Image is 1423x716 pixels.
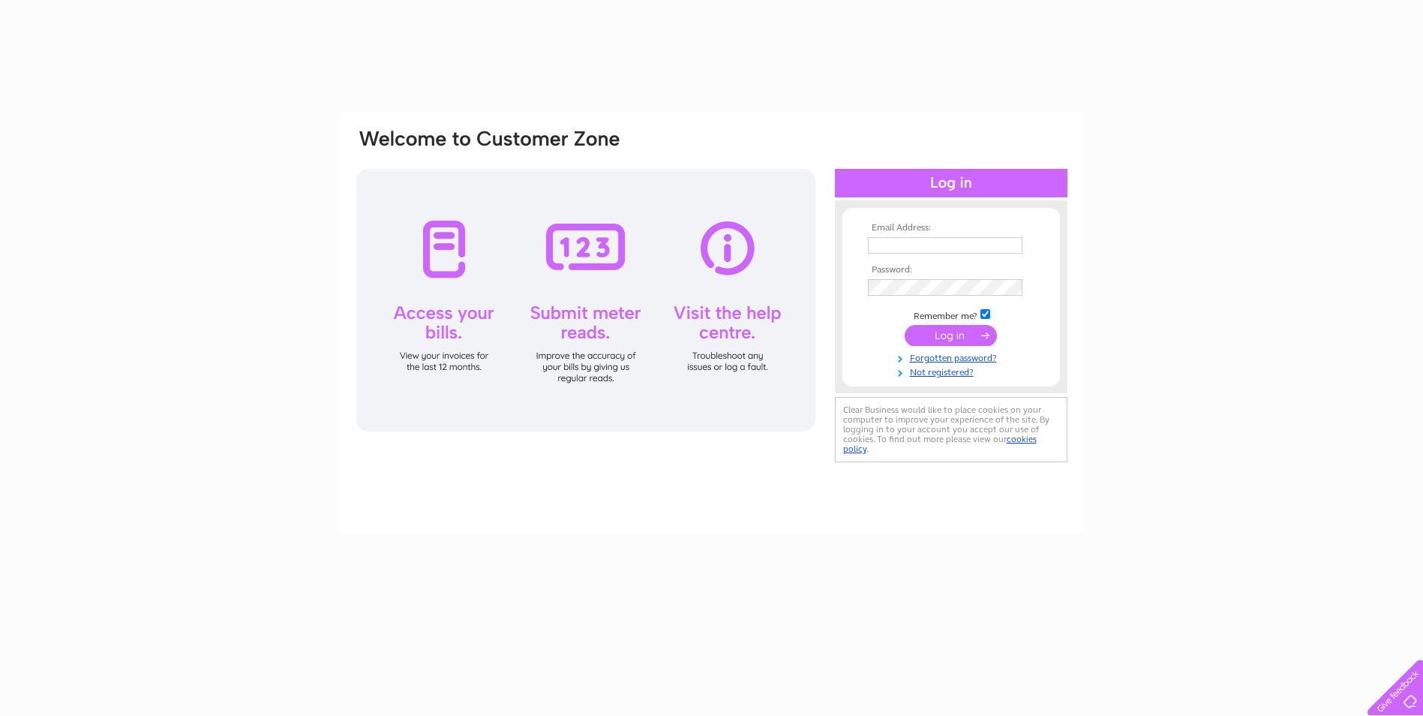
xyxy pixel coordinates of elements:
[864,265,1038,275] th: Password:
[843,434,1037,454] a: cookies policy
[868,364,1038,378] a: Not registered?
[864,223,1038,233] th: Email Address:
[864,307,1038,322] td: Remember me?
[835,397,1067,462] div: Clear Business would like to place cookies on your computer to improve your experience of the sit...
[868,350,1038,364] a: Forgotten password?
[905,325,997,346] input: Submit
